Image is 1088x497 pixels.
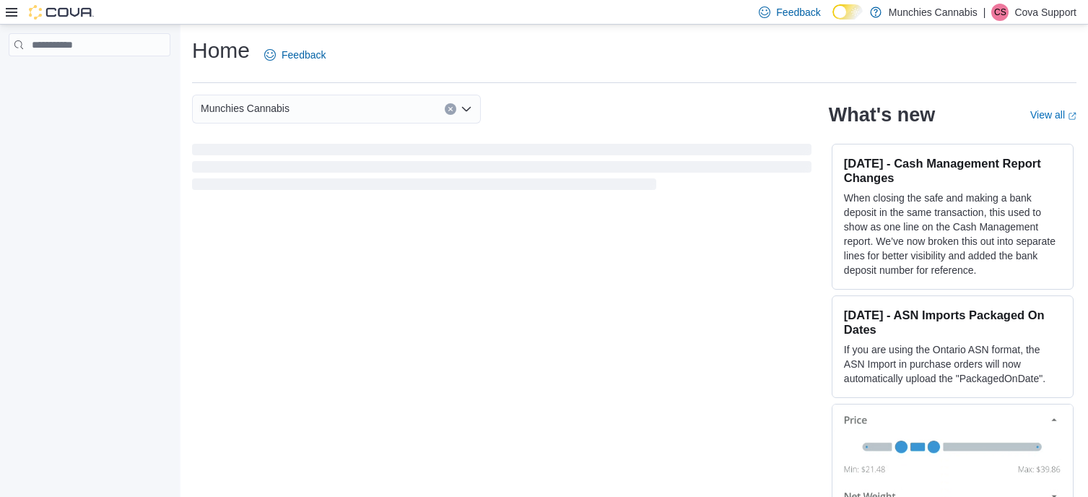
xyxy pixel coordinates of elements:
span: Munchies Cannabis [201,100,290,117]
input: Dark Mode [832,4,863,20]
p: | [983,4,986,21]
h1: Home [192,36,250,65]
p: Cova Support [1014,4,1076,21]
svg: External link [1068,112,1076,121]
p: If you are using the Ontario ASN format, the ASN Import in purchase orders will now automatically... [844,342,1061,386]
h3: [DATE] - ASN Imports Packaged On Dates [844,308,1061,337]
button: Open list of options [461,103,472,115]
a: Feedback [258,40,331,69]
h2: What's new [829,103,935,126]
span: Feedback [776,5,820,20]
span: Loading [192,147,811,193]
div: Cova Support [991,4,1009,21]
span: Feedback [282,48,326,62]
img: Cova [29,5,94,20]
button: Clear input [445,103,456,115]
a: View allExternal link [1030,109,1076,121]
p: When closing the safe and making a bank deposit in the same transaction, this used to show as one... [844,191,1061,277]
nav: Complex example [9,59,170,94]
span: Dark Mode [832,20,833,20]
span: CS [994,4,1006,21]
h3: [DATE] - Cash Management Report Changes [844,156,1061,185]
p: Munchies Cannabis [889,4,978,21]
